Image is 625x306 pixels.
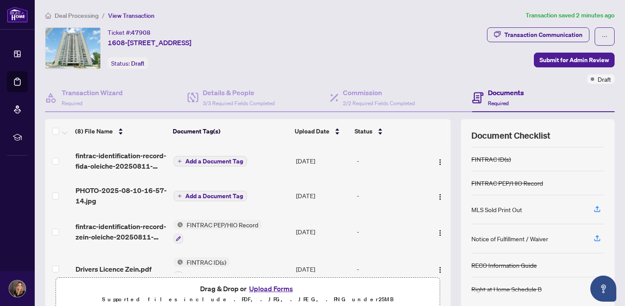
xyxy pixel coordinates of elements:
span: Status [355,126,372,136]
div: Right at Home Schedule B [471,284,542,294]
img: logo [7,7,28,23]
span: Required [62,100,82,106]
div: Notice of Fulfillment / Waiver [471,234,548,243]
div: FINTRAC ID(s) [471,154,511,164]
span: 3/3 Required Fields Completed [203,100,275,106]
span: fintrac-identification-record-fida-oleiche-20250811-120111.pdf [76,150,167,171]
span: Submit for Admin Review [539,53,609,67]
span: FINTRAC ID(s) [183,257,230,267]
div: Status: [108,57,148,69]
li: / [102,10,105,20]
span: Document Checklist [471,130,550,142]
p: Supported files include .PDF, .JPG, .JPEG, .PNG under 25 MB [61,294,434,305]
div: - [357,156,426,166]
button: Logo [433,262,447,276]
img: Logo [437,266,444,273]
h4: Commission [343,87,415,98]
button: Upload Forms [247,283,296,294]
span: 1608-[STREET_ADDRESS] [108,37,191,48]
button: Status IconFINTRAC ID(s) [174,257,230,281]
th: (8) File Name [72,119,169,143]
span: plus [178,194,182,198]
span: View Transaction [108,12,155,20]
span: Add a Document Tag [185,193,243,199]
span: Add a Document Tag [185,158,243,164]
button: Status IconFINTRAC PEP/HIO Record [174,220,262,243]
div: - [357,191,426,200]
td: [DATE] [293,213,353,250]
div: Transaction Communication [504,28,582,42]
div: - [357,264,426,274]
span: 2/2 Required Fields Completed [343,100,415,106]
td: [DATE] [293,143,353,178]
button: Add a Document Tag [174,191,247,201]
span: fintrac-identification-record-zein-oleiche-20250811-115426.pdf [76,221,167,242]
span: 47908 [131,29,151,37]
span: PHOTO-2025-08-10-16-57-14.jpg [76,185,167,206]
span: Drivers Licence Zein.pdf [76,264,151,274]
button: Logo [433,189,447,203]
img: Profile Icon [9,280,26,297]
span: Draft [598,74,611,84]
button: Logo [433,225,447,239]
button: Open asap [590,276,616,302]
td: [DATE] [293,178,353,213]
div: RECO Information Guide [471,260,537,270]
div: Ticket #: [108,27,151,37]
div: FINTRAC PEP/HIO Record [471,178,543,188]
span: ellipsis [602,33,608,40]
span: plus [178,159,182,163]
button: Transaction Communication [487,27,589,42]
th: Status [351,119,427,143]
button: Logo [433,154,447,168]
span: Upload Date [295,126,329,136]
img: Logo [437,159,444,166]
div: MLS Sold Print Out [471,205,522,214]
span: Draft [131,60,145,67]
span: Deal Processing [55,12,99,20]
h4: Transaction Wizard [62,87,123,98]
span: Drag & Drop or [200,283,296,294]
button: Submit for Admin Review [534,53,615,67]
h4: Details & People [203,87,275,98]
img: Logo [437,229,444,236]
span: Required [488,100,509,106]
th: Document Tag(s) [169,119,291,143]
button: Add a Document Tag [174,156,247,166]
button: Add a Document Tag [174,156,247,167]
button: Add a Document Tag [174,190,247,202]
div: - [357,227,426,236]
img: Logo [437,193,444,200]
td: [DATE] [293,250,353,288]
article: Transaction saved 2 minutes ago [526,10,615,20]
img: Status Icon [174,257,183,267]
span: (8) File Name [75,126,113,136]
h4: Documents [488,87,524,98]
th: Upload Date [291,119,352,143]
span: FINTRAC PEP/HIO Record [183,220,262,229]
img: IMG-X12205669_1.jpg [46,28,100,69]
img: Status Icon [174,220,183,229]
span: home [45,13,51,19]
